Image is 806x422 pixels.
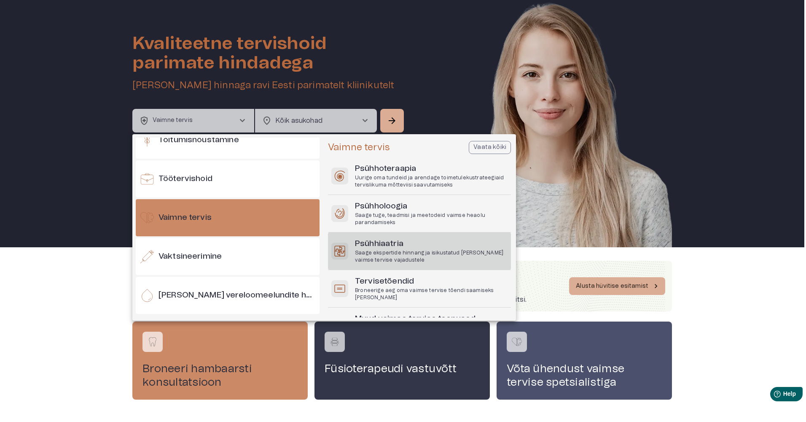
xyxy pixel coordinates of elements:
h6: Töötervishoid [159,173,212,185]
h6: Vaimne tervis [159,212,212,224]
h6: Psühholoogia [355,201,508,212]
h5: Vaimne tervis [328,141,390,154]
p: Uurige oma tundeid ja arendage toimetulekustrateegiaid tervislikuma mõtteviisi saavutamiseks [355,174,508,189]
button: Vaata kõiki [469,141,511,154]
h6: Psühhoteraapia [355,163,508,175]
h6: [PERSON_NAME] vereloomeelundite haigused [159,290,316,301]
h6: Tervisetõendid [355,276,508,287]
p: Broneerige aeg oma vaimse tervise tõendi saamiseks [PERSON_NAME] [355,287,508,301]
h6: Muud vaimse tervise teenused [355,314,508,325]
p: Saage ekspertide hinnang ja isikustatud [PERSON_NAME] vaimse tervise vajadustele [355,249,508,264]
p: Vaata kõiki [473,143,506,152]
iframe: Help widget launcher [740,384,806,407]
h6: Toitumisnõustamine [159,135,239,146]
h6: Psühhiaatria [355,238,508,250]
p: Saage tuge, teadmisi ja meetodeid vaimse heaolu parandamiseks [355,212,508,226]
h6: Vaktsineerimine [159,251,222,262]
